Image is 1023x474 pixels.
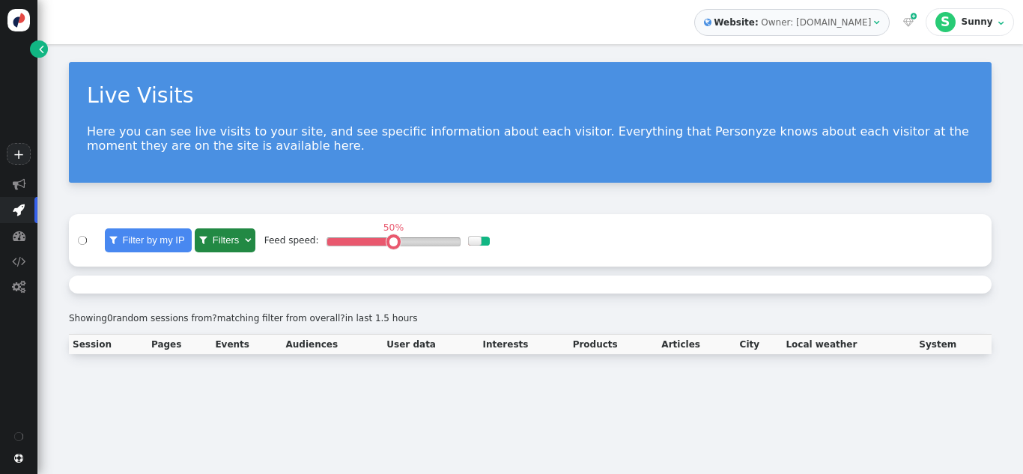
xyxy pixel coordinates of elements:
span: ? [212,313,216,323]
th: System [915,335,992,355]
div: Showing random sessions from matching filter from overall in last 1.5 hours [69,312,992,325]
a:  Filter by my IP [105,228,192,252]
span:  [109,235,117,245]
th: Pages [148,335,211,355]
span:  [13,203,25,216]
th: Local weather [782,335,915,355]
span: Filters [210,234,242,246]
span:  [12,255,25,267]
span:  [12,280,25,293]
a:  Filters  [195,228,255,252]
span: 0 [107,313,113,323]
th: Events [211,335,282,355]
a:  [30,40,48,58]
a: + [7,143,30,165]
span:  [245,235,251,245]
div: Live Visits [87,80,974,112]
span:  [14,454,23,463]
th: Interests [479,335,568,355]
th: User data [383,335,479,355]
th: Articles [658,335,735,355]
span:  [704,16,711,29]
span:  [911,11,917,22]
div: Sunny [961,16,995,27]
a:   [900,16,916,29]
th: City [736,335,783,355]
span:  [13,177,25,190]
div: Owner: [DOMAIN_NAME] [761,16,871,29]
span:  [998,19,1004,28]
span:  [199,235,207,245]
p: Here you can see live visits to your site, and see specific information about each visitor. Every... [87,124,974,153]
th: Audiences [282,335,383,355]
b: Website: [711,16,762,29]
div: S [935,12,956,32]
img: logo-icon.svg [7,9,30,31]
div: Feed speed: [264,234,319,247]
th: Session [69,335,148,355]
div: 50% [380,223,407,232]
span:  [874,18,880,27]
th: Products [569,335,658,355]
span:  [39,43,43,56]
span:  [13,229,25,242]
span: Filter by my IP [120,234,188,246]
span:  [903,18,914,27]
span: ? [340,313,344,323]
